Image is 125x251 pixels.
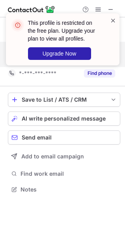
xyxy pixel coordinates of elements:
[8,168,120,179] button: Find work email
[8,184,120,195] button: Notes
[21,153,84,160] span: Add to email campaign
[22,115,106,122] span: AI write personalized message
[11,19,24,32] img: error
[28,47,91,60] button: Upgrade Now
[21,186,117,193] span: Notes
[8,93,120,107] button: save-profile-one-click
[22,97,106,103] div: Save to List / ATS / CRM
[22,134,52,141] span: Send email
[8,112,120,126] button: AI write personalized message
[8,149,120,164] button: Add to email campaign
[43,50,76,57] span: Upgrade Now
[8,130,120,145] button: Send email
[28,19,101,43] header: This profile is restricted on the free plan. Upgrade your plan to view all profiles.
[8,5,55,14] img: ContactOut v5.3.10
[21,170,117,177] span: Find work email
